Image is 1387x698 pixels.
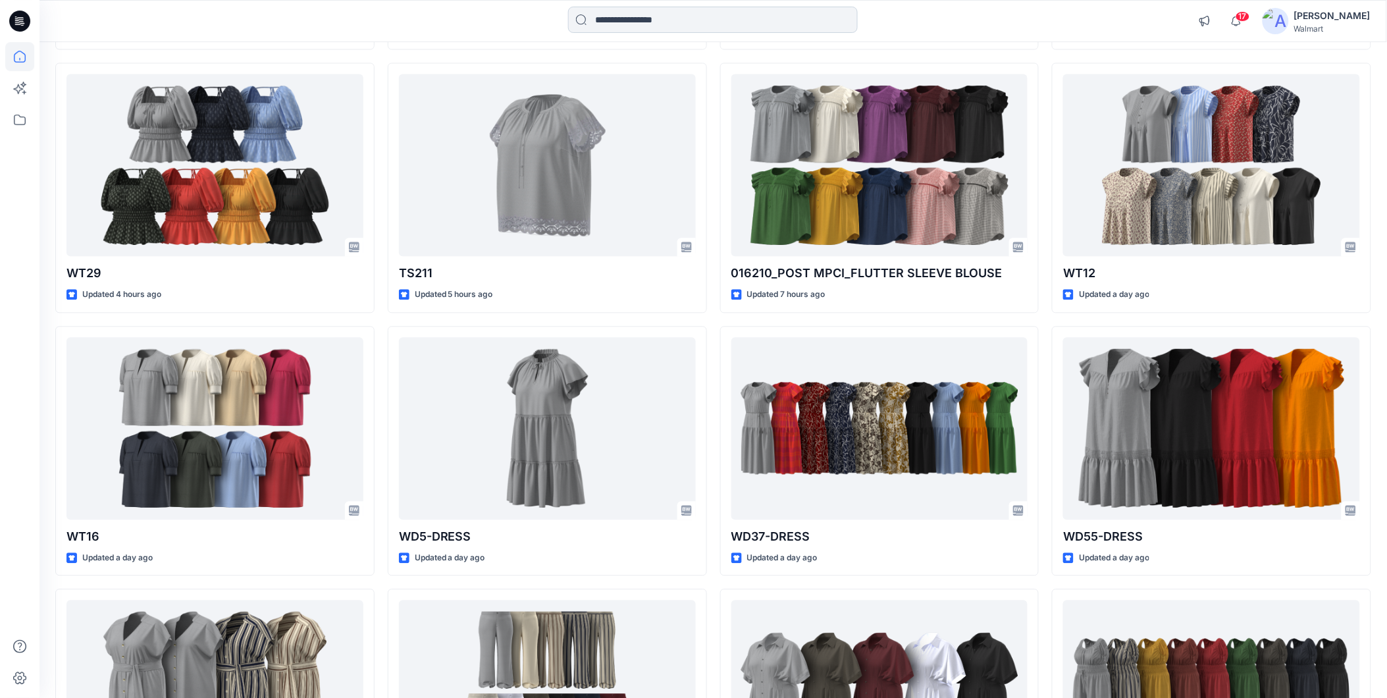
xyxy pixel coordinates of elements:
p: Updated 4 hours ago [82,288,161,302]
a: WT12 [1063,74,1360,256]
p: WD55-DRESS [1063,527,1360,546]
a: WT29 [66,74,363,256]
p: Updated a day ago [747,551,818,565]
a: WT16 [66,337,363,520]
p: Updated 5 hours ago [415,288,493,302]
img: avatar [1263,8,1289,34]
span: 17 [1236,11,1250,22]
p: 016210_POST MPCI_FLUTTER SLEEVE BLOUSE [731,264,1028,282]
div: [PERSON_NAME] [1294,8,1371,24]
p: Updated a day ago [415,551,485,565]
p: Updated a day ago [82,551,153,565]
a: WD5-DRESS [399,337,696,520]
a: WD37-DRESS [731,337,1028,520]
p: WT12 [1063,264,1360,282]
a: WD55-DRESS [1063,337,1360,520]
p: WT29 [66,264,363,282]
p: Updated a day ago [1079,288,1149,302]
p: Updated a day ago [1079,551,1149,565]
p: WT16 [66,527,363,546]
p: Updated 7 hours ago [747,288,825,302]
p: WD37-DRESS [731,527,1028,546]
p: WD5-DRESS [399,527,696,546]
a: TS211 [399,74,696,256]
div: Walmart [1294,24,1371,34]
p: TS211 [399,264,696,282]
a: 016210_POST MPCI_FLUTTER SLEEVE BLOUSE [731,74,1028,256]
